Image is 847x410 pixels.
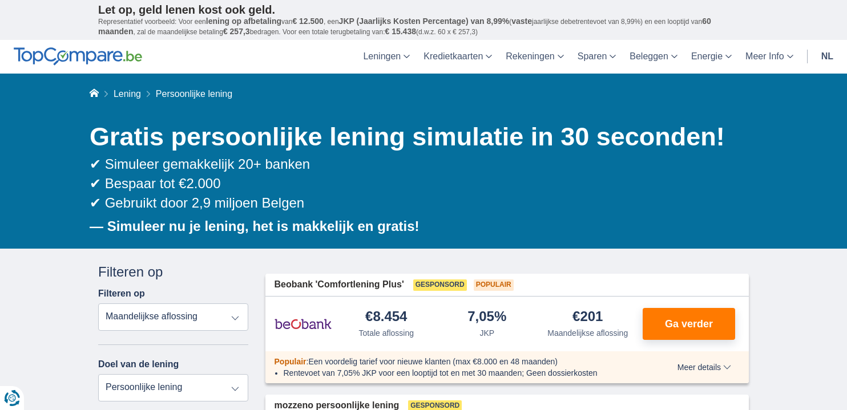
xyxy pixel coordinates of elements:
[479,327,494,339] div: JKP
[677,363,731,371] span: Meer details
[265,356,645,367] div: :
[365,310,407,325] div: €8.454
[467,310,506,325] div: 7,05%
[623,40,684,74] a: Beleggen
[511,17,532,26] span: vaste
[275,357,306,366] span: Populair
[90,89,99,99] a: Home
[98,262,248,282] div: Filteren op
[547,327,628,339] div: Maandelijkse aflossing
[643,308,735,340] button: Ga verder
[90,155,749,213] div: ✔ Simuleer gemakkelijk 20+ banken ✔ Bespaar tot €2.000 ✔ Gebruikt door 2,9 miljoen Belgen
[669,363,740,372] button: Meer details
[499,40,570,74] a: Rekeningen
[90,218,420,234] b: — Simuleer nu je lening, het is makkelijk en gratis!
[98,359,179,370] label: Doel van de lening
[572,310,603,325] div: €201
[14,47,142,66] img: TopCompare
[114,89,141,99] a: Lening
[385,27,416,36] span: € 15.438
[413,279,467,291] span: Gesponsord
[284,367,636,379] li: Rentevoet van 7,05% JKP voor een looptijd tot en met 30 maanden; Geen dossierkosten
[98,17,711,36] span: 60 maanden
[98,3,749,17] p: Let op, geld lenen kost ook geld.
[156,89,232,99] span: Persoonlijke lening
[90,119,749,155] h1: Gratis persoonlijke lening simulatie in 30 seconden!
[275,310,332,338] img: product.pl.alt Beobank
[206,17,281,26] span: lening op afbetaling
[739,40,800,74] a: Meer Info
[339,17,510,26] span: JKP (Jaarlijks Kosten Percentage) van 8,99%
[275,278,404,291] span: Beobank 'Comfortlening Plus'
[474,279,514,291] span: Populair
[814,40,840,74] a: nl
[292,17,324,26] span: € 12.500
[417,40,499,74] a: Kredietkaarten
[98,289,145,299] label: Filteren op
[571,40,623,74] a: Sparen
[684,40,739,74] a: Energie
[223,27,250,36] span: € 257,3
[356,40,417,74] a: Leningen
[308,357,558,366] span: Een voordelig tarief voor nieuwe klanten (max €8.000 en 48 maanden)
[665,319,713,329] span: Ga verder
[98,17,749,37] p: Representatief voorbeeld: Voor een van , een ( jaarlijkse debetrentevoet van 8,99%) en een loopti...
[358,327,414,339] div: Totale aflossing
